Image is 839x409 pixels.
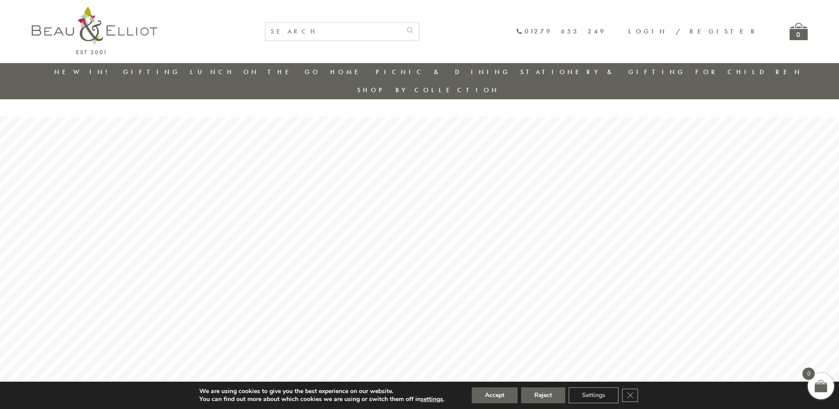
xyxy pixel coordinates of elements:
[622,389,638,402] button: Close GDPR Cookie Banner
[54,68,113,76] a: New in!
[123,68,180,76] a: Gifting
[199,387,444,395] p: We are using cookies to give you the best experience on our website.
[190,68,321,76] a: Lunch On The Go
[790,23,808,40] a: 0
[695,68,802,76] a: For Children
[569,387,619,403] button: Settings
[357,86,500,94] a: Shop by collection
[516,28,606,35] a: 01279 653 249
[32,7,157,54] img: logo
[199,395,444,403] p: You can find out more about which cookies we are using or switch them off in .
[330,68,365,76] a: Home
[802,368,815,380] span: 0
[628,27,759,36] a: Login / Register
[472,387,518,403] button: Accept
[421,395,443,403] button: settings
[376,68,511,76] a: Picnic & Dining
[521,387,565,403] button: Reject
[265,23,401,41] input: SEARCH
[520,68,686,76] a: Stationery & Gifting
